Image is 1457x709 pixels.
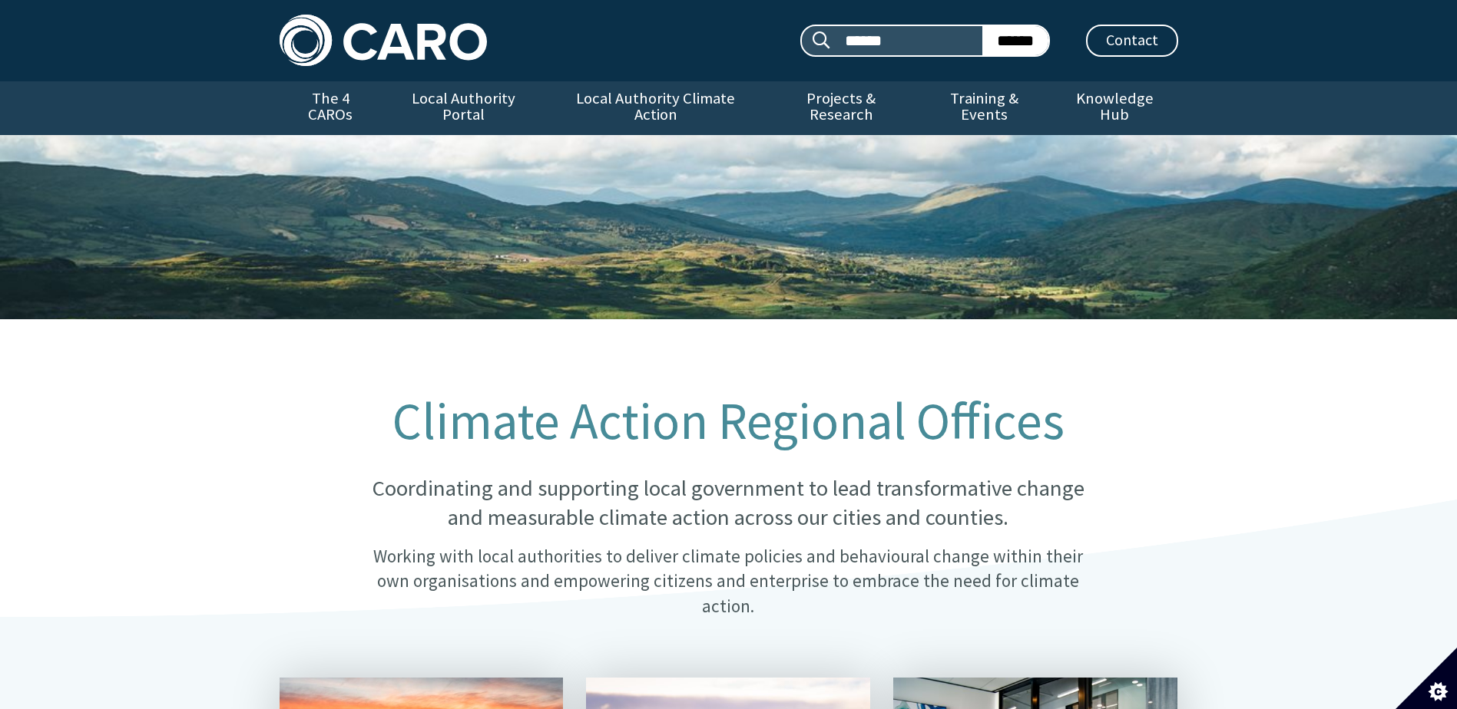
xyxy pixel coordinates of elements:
[1086,25,1178,57] a: Contact
[1051,81,1177,135] a: Knowledge Hub
[765,81,917,135] a: Projects & Research
[280,15,487,66] img: Caro logo
[382,81,546,135] a: Local Authority Portal
[917,81,1051,135] a: Training & Events
[1396,648,1457,709] button: Set cookie preferences
[546,81,765,135] a: Local Authority Climate Action
[356,474,1101,532] p: Coordinating and supporting local government to lead transformative change and measurable climate...
[356,393,1101,450] h1: Climate Action Regional Offices
[280,81,382,135] a: The 4 CAROs
[356,544,1101,618] p: Working with local authorities to deliver climate policies and behavioural change within their ow...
